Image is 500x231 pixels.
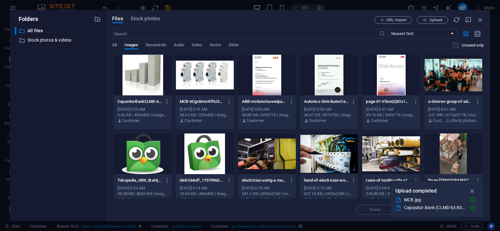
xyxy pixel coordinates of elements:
[404,204,465,211] div: Capasitor Bank (CLMD-63 80kVAR)_400x400.jpg
[117,185,168,191] div: [DATE] 6:24 AM
[15,27,16,35] div: ​
[112,15,123,23] span: Files
[309,197,321,202] p: Customer
[242,107,292,112] div: [DATE] 9:05 AM
[304,99,348,104] p: Autonics-DistributorCertificate-ZHVUqj_uYKW2t-h65Vn41Q.jpg
[27,37,89,44] p: Stock photos & videos
[304,178,348,183] p: hand-of-electrician-working-on-a-circuit-breaker-panel-with-colorful-wires-ensuring-safe-electric...
[242,185,292,191] div: [DATE] 6:13 AM
[304,107,354,112] div: [DATE] 8:53 AM
[247,197,258,202] p: Customer
[428,118,478,123] div: By: Customer | Folder: Stock photos & videos
[417,16,448,24] button: Upload
[117,178,162,183] p: Tokopedia_id9X_tkaHj_1-g2w7I5emozpch_6iksG20g.png
[146,41,166,50] span: Documents
[242,197,292,202] div: By: Customer | Folder: Stock photos & videos
[247,118,264,123] p: Customer
[366,99,410,104] p: page-01-VIkmQQKIs1n2lWOvxX3DdQ.jpg
[209,41,222,50] span: Vector
[192,41,202,50] span: Video
[389,197,416,202] p: Stock photos & videos
[465,16,472,23] i: Minimize
[428,178,472,183] p: three-warehouse-workers-discussing-inventory-organization-details-OCXhFr_Bj9HdeAGX8HPzvw.jpeg
[117,107,168,112] div: [DATE] 3:20 AM
[371,118,388,123] p: Customer
[429,18,442,22] span: Upload
[229,41,239,50] span: Other
[386,18,407,22] span: URL import
[180,185,230,191] div: [DATE] 6:14 AM
[366,178,410,183] p: rows-of-textile-rolls-stored-in-a-factory-for-industrial-manufacturing-yOlkHe0Mh006lLj3Exilhw.jpeg
[180,178,224,183] p: idxkC64uff_1757996077872-0Q5ve8j3Y6gH9kRzuN9OVA.jpeg
[122,197,140,202] p: Customer
[184,118,202,123] p: Customer
[304,185,354,191] div: [DATE] 6:12 AM
[477,16,484,23] i: Close
[366,185,416,191] div: [DATE] 6:09 AM
[366,107,416,112] div: [DATE] 6:37 AM
[404,196,465,203] div: MCB.jpg
[94,16,101,23] i: Create new folder
[122,118,140,123] p: Customer
[428,99,472,104] p: a-diverse-group-of-adults-attentively-participating-in-an-indoor-seminar-or-conference-hkJxC4M1TO...
[242,178,286,183] p: electrician-using-a-multimeter-to-fix-industrial-control-panel-wiring-lvm9c6KzZVjCI5C7P025Cw.jpeg
[327,197,354,202] p: Stock photos & videos
[174,41,184,50] span: Audio
[117,112,168,118] div: 6.46 KB | 400x400 | image/jpeg
[117,191,168,197] div: 96.08 KB | 800x784 | image/png
[162,96,197,104] span: Paste clipboard
[242,191,292,197] div: 541.2 KB | 4096x2160 | image/jpeg
[124,41,138,50] span: Images
[180,112,230,118] div: 43.62 KB | 923x458 | image/jpeg
[180,107,230,112] div: [DATE] 3:19 AM
[242,99,286,104] p: ABB-motionchannelpartner-vFTaVGQok97vOxIDxEihaA.jpg
[15,15,38,23] p: Folders
[366,191,416,197] div: 245.86 KB | 2000x1202 | image/jpeg
[462,43,484,48] p: Displays only files that are not in use on the website. Files added during this session can still...
[395,187,437,195] p: Upload completed
[304,112,354,118] div: 36.07 KB | 507x720 | image/jpeg
[242,112,292,118] div: 44.89 KB | 509x719 | image/jpeg
[304,191,354,197] div: 627.15 KB | 3433x2285 | image/jpeg
[371,197,383,202] p: Customer
[131,15,160,23] span: Stock photos
[309,118,326,123] p: Customer
[180,191,230,197] div: 15.94 KB | 400x400 | image/jpeg
[453,16,460,23] i: Reload
[117,99,162,104] p: CapasitorBankCLMD-6380kVAR_400x400-7lgAdkD1Jku35tP23BR5xA.jpg
[27,27,89,34] p: All files
[366,197,416,202] div: By: Customer | Folder: Stock photos & videos
[374,16,412,24] button: URL import
[112,29,379,39] input: Search
[428,107,478,112] div: [DATE] 8:51 AM
[184,197,202,202] p: Customer
[428,112,478,118] div: 2.01 MB | 6716x3778 | image/jpeg
[112,41,117,50] span: All
[451,118,478,123] p: Stock photos & videos
[12,68,314,113] div: Drop content here
[15,36,101,44] div: Stock photos & videos
[180,99,224,104] p: MCB-6Cgx8mmKfhU37SpAa9_IhQ.jpg
[433,118,445,123] p: Customer
[304,197,354,202] div: By: Customer | Folder: Stock photos & videos
[265,197,292,202] p: Stock photos & videos
[129,96,160,104] span: Add elements
[366,112,416,118] div: 39.76 KB | 509x719 | image/jpeg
